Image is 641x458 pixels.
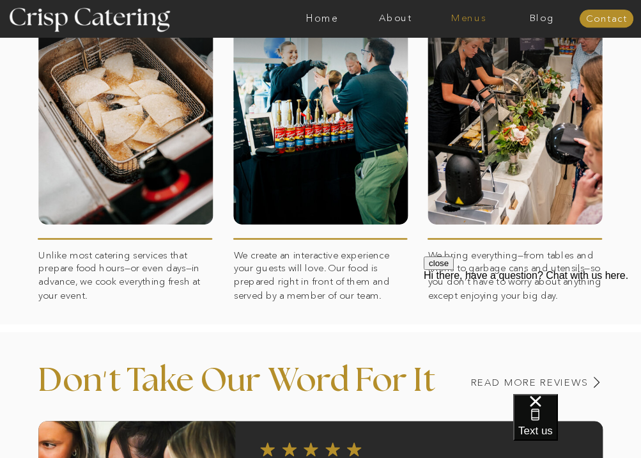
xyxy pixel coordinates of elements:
p: Don t Take Our Word For It [38,364,462,413]
a: Read MORE REVIEWS [418,377,587,388]
p: Unlike most catering services that prepare food hours—or even days—in advance, we cook everything... [38,249,213,353]
a: Menus [432,13,506,24]
p: We create an interactive experience your guests will love. Our food is prepared right in front of... [234,249,408,353]
p: We bring everything—from tables and linens to garbage cans and utensils—so you don’t have to worr... [428,249,603,353]
iframe: podium webchat widget prompt [424,257,641,410]
iframe: podium webchat widget bubble [513,394,641,458]
a: Blog [506,13,579,24]
h3: ' [84,365,127,392]
a: About [359,13,433,24]
a: Contact [580,14,633,25]
a: Home [286,13,359,24]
